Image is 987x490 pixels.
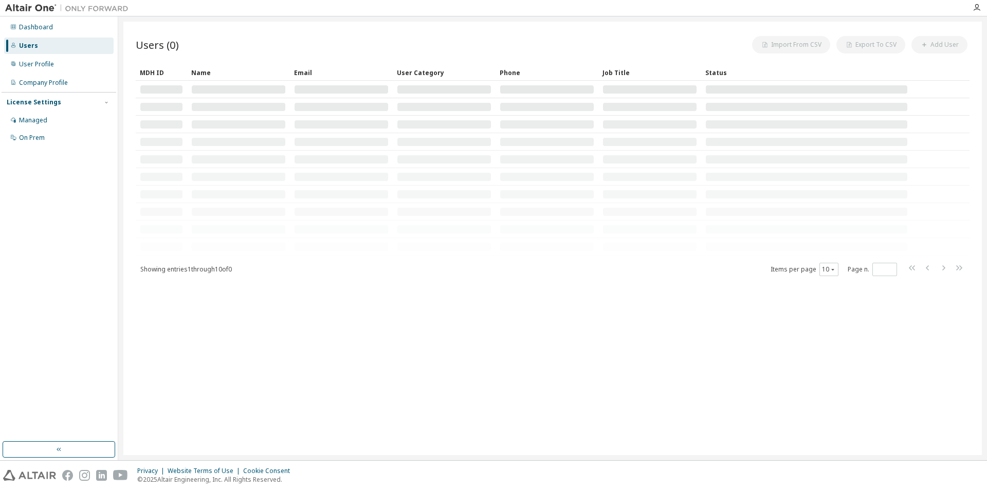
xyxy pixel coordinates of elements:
img: youtube.svg [113,470,128,481]
div: Website Terms of Use [168,467,243,475]
span: Showing entries 1 through 10 of 0 [140,265,232,274]
div: License Settings [7,98,61,106]
button: Import From CSV [752,36,830,53]
div: Email [294,64,389,81]
img: facebook.svg [62,470,73,481]
div: Status [705,64,908,81]
p: © 2025 Altair Engineering, Inc. All Rights Reserved. [137,475,296,484]
button: 10 [822,265,836,274]
button: Add User [911,36,967,53]
div: Phone [500,64,594,81]
button: Export To CSV [836,36,905,53]
div: Privacy [137,467,168,475]
div: Company Profile [19,79,68,87]
div: Managed [19,116,47,124]
img: Altair One [5,3,134,13]
div: Users [19,42,38,50]
div: User Profile [19,60,54,68]
span: Items per page [771,263,838,276]
div: MDH ID [140,64,183,81]
div: On Prem [19,134,45,142]
img: linkedin.svg [96,470,107,481]
span: Page n. [848,263,897,276]
span: Users (0) [136,38,179,52]
div: Job Title [602,64,697,81]
div: Dashboard [19,23,53,31]
div: Cookie Consent [243,467,296,475]
div: Name [191,64,286,81]
img: instagram.svg [79,470,90,481]
div: User Category [397,64,491,81]
img: altair_logo.svg [3,470,56,481]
